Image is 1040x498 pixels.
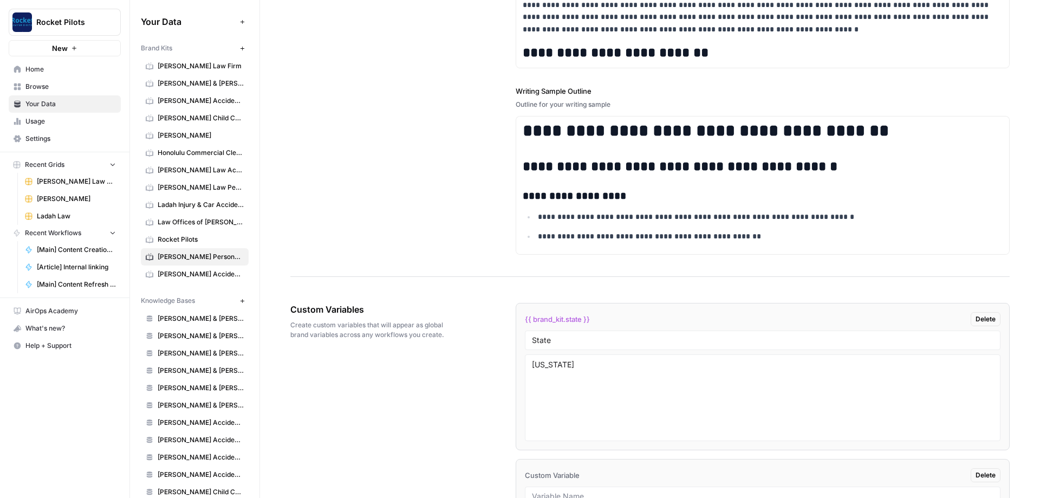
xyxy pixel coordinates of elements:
span: AirOps Academy [25,306,116,316]
span: Ladah Law [37,211,116,221]
a: [PERSON_NAME] & [PERSON_NAME] [US_STATE] Car Accident Lawyers [141,75,249,92]
span: {{ brand_kit.state }} [525,314,590,325]
a: Your Data [9,95,121,113]
span: [PERSON_NAME] & [PERSON_NAME] - [US_STATE] [158,366,244,376]
a: Rocket Pilots [141,231,249,248]
a: AirOps Academy [9,302,121,320]
button: Workspace: Rocket Pilots [9,9,121,36]
a: [PERSON_NAME] Accident Attorneys - [PERSON_NAME] [141,466,249,483]
span: Home [25,64,116,74]
textarea: [US_STATE] [532,359,993,436]
span: [PERSON_NAME] & [PERSON_NAME] - JC [158,348,244,358]
a: [PERSON_NAME] Law Firm [141,57,249,75]
span: [PERSON_NAME] Personal Injury & Car Accident Lawyer [158,252,244,262]
button: What's new? [9,320,121,337]
button: Recent Grids [9,157,121,173]
a: [PERSON_NAME] Law Personal Injury & Car Accident Lawyer [141,179,249,196]
a: [PERSON_NAME] Accident Attorneys [141,266,249,283]
a: Ladah Law [20,208,121,225]
span: [PERSON_NAME] Child Custody & Divorce Lawyers - [GEOGRAPHIC_DATA] [158,487,244,497]
span: [PERSON_NAME] Law Personal Injury & Car Accident Lawyer [158,183,244,192]
a: [PERSON_NAME] Accident Attorneys - [GEOGRAPHIC_DATA] [141,449,249,466]
span: Delete [976,470,996,480]
label: Writing Sample Outline [516,86,1010,96]
span: [Main] Content Creation Brief [37,245,116,255]
a: Browse [9,78,121,95]
span: New [52,43,68,54]
span: [PERSON_NAME] & [PERSON_NAME] [158,383,244,393]
a: [PERSON_NAME] & [PERSON_NAME] - [US_STATE] [141,362,249,379]
span: Your Data [25,99,116,109]
span: Recent Workflows [25,228,81,238]
span: Settings [25,134,116,144]
span: Delete [976,314,996,324]
img: Rocket Pilots Logo [12,12,32,32]
span: [Article] Internal linking [37,262,116,272]
a: [PERSON_NAME] & [PERSON_NAME] [141,379,249,397]
a: Settings [9,130,121,147]
button: Help + Support [9,337,121,354]
span: Custom Variables [290,303,455,316]
a: [Main] Content Refresh Article [20,276,121,293]
span: [PERSON_NAME] & [PERSON_NAME] - [GEOGRAPHIC_DATA][PERSON_NAME] [158,400,244,410]
a: Honolulu Commercial Cleaning [141,144,249,161]
a: [PERSON_NAME] & [PERSON_NAME] - [GEOGRAPHIC_DATA][PERSON_NAME] [141,397,249,414]
a: [PERSON_NAME] Law Accident Attorneys [141,161,249,179]
a: Usage [9,113,121,130]
span: [PERSON_NAME] & [PERSON_NAME] - Independence [158,331,244,341]
span: Help + Support [25,341,116,351]
span: [PERSON_NAME] Accident Attorneys - [GEOGRAPHIC_DATA] [158,452,244,462]
span: [PERSON_NAME] Child Custody & Divorce Attorneys [158,113,244,123]
a: [Article] Internal linking [20,258,121,276]
span: Usage [25,117,116,126]
span: [PERSON_NAME] Accident Attorneys [158,96,244,106]
a: [PERSON_NAME] Accident Attorneys - [GEOGRAPHIC_DATA] [141,414,249,431]
a: [PERSON_NAME] & [PERSON_NAME] - Independence [141,327,249,345]
span: [PERSON_NAME] Law Accident Attorneys [158,165,244,175]
span: Knowledge Bases [141,296,195,306]
span: [PERSON_NAME] Accident Attorneys [158,269,244,279]
span: [PERSON_NAME] [158,131,244,140]
span: [PERSON_NAME] Accident Attorneys - League City [158,435,244,445]
a: Ladah Injury & Car Accident Lawyers [GEOGRAPHIC_DATA] [141,196,249,214]
button: Delete [971,468,1000,482]
span: [PERSON_NAME] [37,194,116,204]
span: Brand Kits [141,43,172,53]
span: Your Data [141,15,236,28]
a: [PERSON_NAME] [20,190,121,208]
span: [PERSON_NAME] Law Firm [37,177,116,186]
button: New [9,40,121,56]
span: Ladah Injury & Car Accident Lawyers [GEOGRAPHIC_DATA] [158,200,244,210]
button: Recent Workflows [9,225,121,241]
span: Law Offices of [PERSON_NAME] [158,217,244,227]
span: Recent Grids [25,160,64,170]
a: [PERSON_NAME] & [PERSON_NAME] - JC [141,345,249,362]
span: [PERSON_NAME] Law Firm [158,61,244,71]
span: [PERSON_NAME] & [PERSON_NAME] [US_STATE] Car Accident Lawyers [158,79,244,88]
span: [PERSON_NAME] Accident Attorneys - [PERSON_NAME] [158,470,244,480]
span: [PERSON_NAME] & [PERSON_NAME] - Florissant [158,314,244,324]
a: [PERSON_NAME] Law Firm [20,173,121,190]
span: Create custom variables that will appear as global brand variables across any workflows you create. [290,320,455,340]
a: [PERSON_NAME] & [PERSON_NAME] - Florissant [141,310,249,327]
span: Rocket Pilots [36,17,102,28]
a: [Main] Content Creation Brief [20,241,121,258]
span: [Main] Content Refresh Article [37,280,116,289]
div: Outline for your writing sample [516,100,1010,109]
span: Rocket Pilots [158,235,244,244]
a: [PERSON_NAME] Accident Attorneys [141,92,249,109]
span: [PERSON_NAME] Accident Attorneys - [GEOGRAPHIC_DATA] [158,418,244,428]
span: Custom Variable [525,470,580,481]
a: Law Offices of [PERSON_NAME] [141,214,249,231]
span: Honolulu Commercial Cleaning [158,148,244,158]
a: [PERSON_NAME] Child Custody & Divorce Attorneys [141,109,249,127]
div: What's new? [9,320,120,337]
input: Variable Name [532,335,993,345]
a: Home [9,61,121,78]
span: Browse [25,82,116,92]
a: [PERSON_NAME] [141,127,249,144]
button: Delete [971,312,1000,326]
a: [PERSON_NAME] Personal Injury & Car Accident Lawyer [141,248,249,266]
a: [PERSON_NAME] Accident Attorneys - League City [141,431,249,449]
